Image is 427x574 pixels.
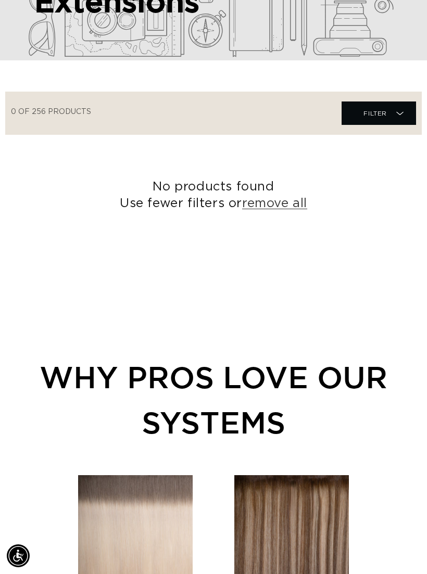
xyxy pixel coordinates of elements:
[34,179,393,211] h2: No products found Use fewer filters or
[7,544,30,567] div: Accessibility Menu
[342,101,416,125] summary: Filter
[375,524,427,574] iframe: Chat Widget
[242,196,307,212] a: remove all
[34,354,393,445] div: WHY PROS LOVE OUR SYSTEMS
[11,108,91,116] span: 0 of 256 products
[363,104,387,123] span: Filter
